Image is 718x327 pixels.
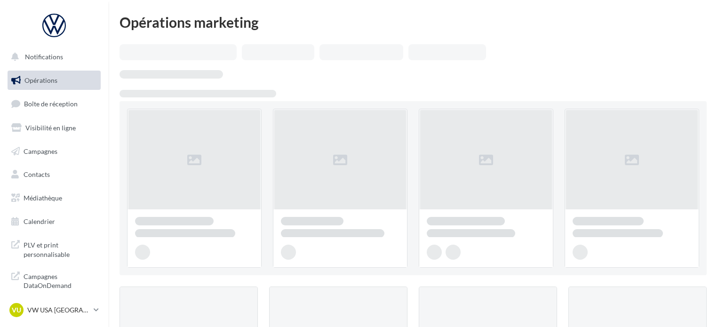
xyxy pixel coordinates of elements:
span: Médiathèque [24,194,62,202]
a: Visibilité en ligne [6,118,103,138]
span: VU [12,305,21,315]
a: Médiathèque [6,188,103,208]
span: Contacts [24,170,50,178]
a: Campagnes [6,142,103,161]
a: Calendrier [6,212,103,231]
span: Calendrier [24,217,55,225]
a: Boîte de réception [6,94,103,114]
span: Opérations [24,76,57,84]
button: Notifications [6,47,99,67]
span: Campagnes [24,147,57,155]
span: Boîte de réception [24,100,78,108]
a: Contacts [6,165,103,184]
p: VW USA [GEOGRAPHIC_DATA] [27,305,90,315]
div: Opérations marketing [120,15,707,29]
a: PLV et print personnalisable [6,235,103,263]
span: PLV et print personnalisable [24,239,97,259]
span: Campagnes DataOnDemand [24,270,97,290]
span: Visibilité en ligne [25,124,76,132]
a: Campagnes DataOnDemand [6,266,103,294]
a: Opérations [6,71,103,90]
span: Notifications [25,53,63,61]
a: VU VW USA [GEOGRAPHIC_DATA] [8,301,101,319]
